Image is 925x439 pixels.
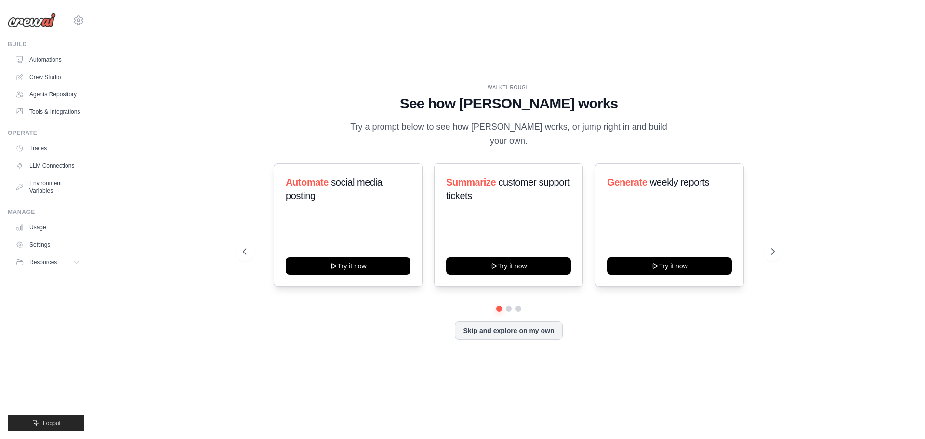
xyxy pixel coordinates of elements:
[12,220,84,235] a: Usage
[12,175,84,199] a: Environment Variables
[12,237,84,253] a: Settings
[649,177,709,187] span: weekly reports
[8,129,84,137] div: Operate
[446,257,571,275] button: Try it now
[12,104,84,120] a: Tools & Integrations
[286,177,329,187] span: Automate
[607,257,732,275] button: Try it now
[29,258,57,266] span: Resources
[607,177,647,187] span: Generate
[12,87,84,102] a: Agents Repository
[8,208,84,216] div: Manage
[446,177,496,187] span: Summarize
[12,52,84,67] a: Automations
[12,254,84,270] button: Resources
[286,177,383,201] span: social media posting
[12,158,84,173] a: LLM Connections
[8,40,84,48] div: Build
[286,257,410,275] button: Try it now
[8,415,84,431] button: Logout
[12,141,84,156] a: Traces
[243,95,775,112] h1: See how [PERSON_NAME] works
[446,177,569,201] span: customer support tickets
[8,13,56,27] img: Logo
[43,419,61,427] span: Logout
[243,84,775,91] div: WALKTHROUGH
[347,120,671,148] p: Try a prompt below to see how [PERSON_NAME] works, or jump right in and build your own.
[12,69,84,85] a: Crew Studio
[455,321,562,340] button: Skip and explore on my own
